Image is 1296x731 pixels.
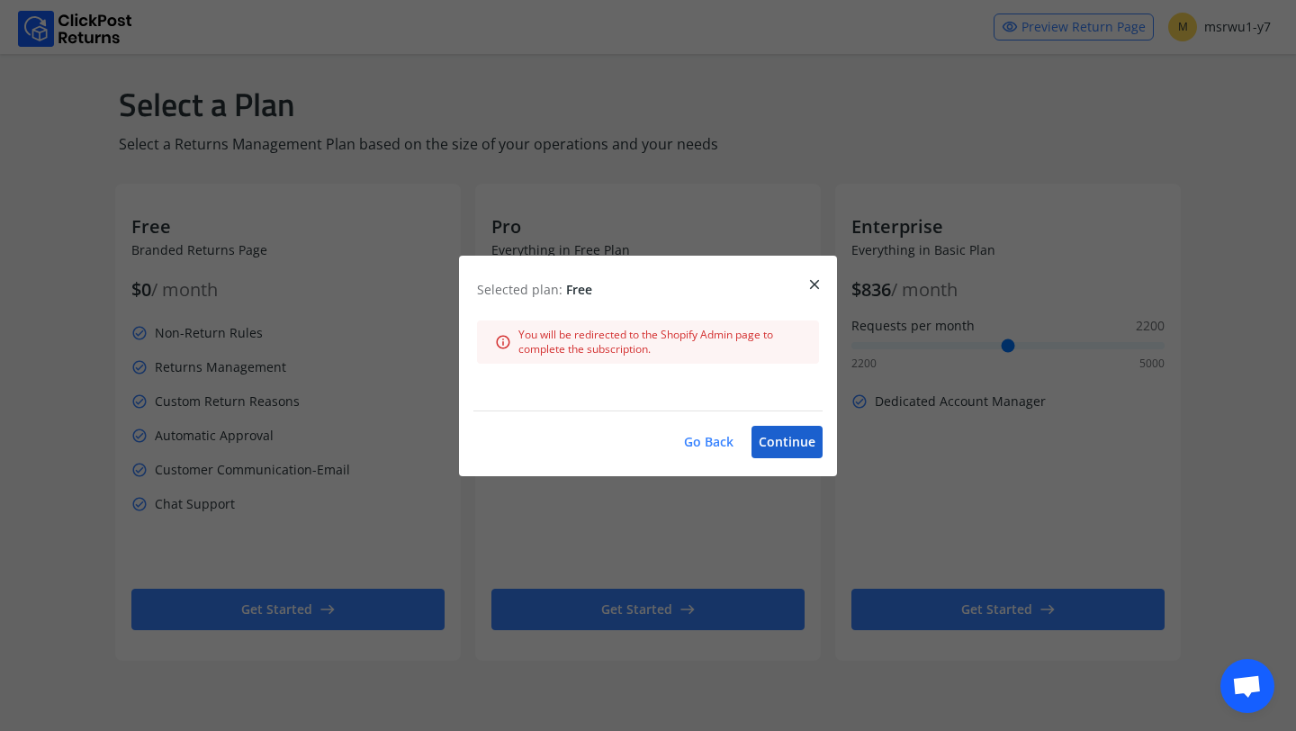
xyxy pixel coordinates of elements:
button: Go Back [677,426,741,458]
div: Open chat [1220,659,1274,713]
span: close [806,272,823,297]
span: You will be redirected to the Shopify Admin page to complete the subscription. [518,328,801,356]
button: Continue [751,426,823,458]
button: close [792,274,837,295]
p: Selected plan: [477,281,819,299]
span: info [495,329,511,355]
span: Free [566,281,592,298]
